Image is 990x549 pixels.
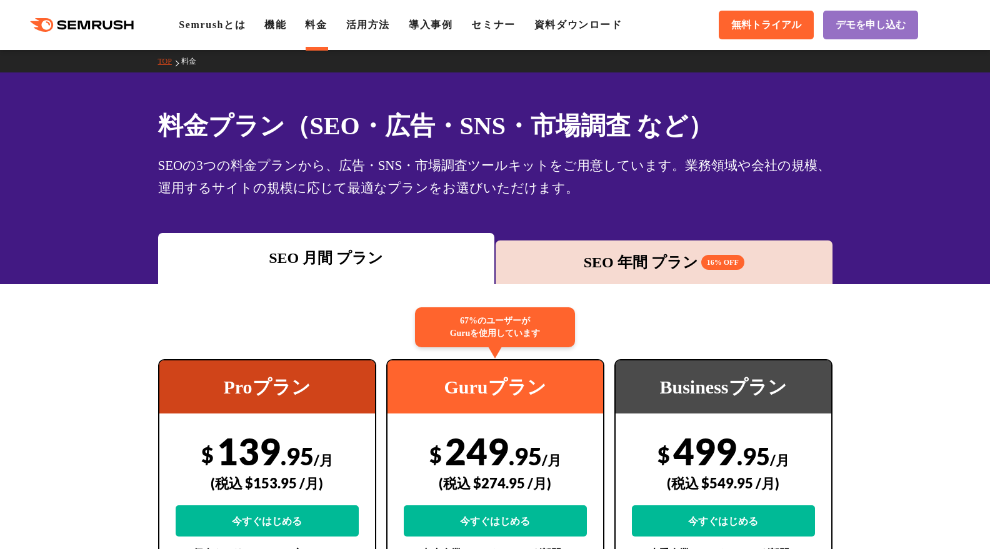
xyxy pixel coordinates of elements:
[404,429,587,537] div: 249
[632,461,815,505] div: (税込 $549.95 /月)
[471,19,515,30] a: セミナー
[616,360,831,413] div: Businessプラン
[387,360,603,413] div: Guruプラン
[158,154,832,199] div: SEOの3つの料金プランから、広告・SNS・市場調査ツールキットをご用意しています。業務領域や会社の規模、運用するサイトの規模に応じて最適なプランをお選びいただけます。
[264,19,286,30] a: 機能
[737,442,770,470] span: .95
[176,461,359,505] div: (税込 $153.95 /月)
[502,251,826,274] div: SEO 年間 プラン
[823,11,918,39] a: デモを申し込む
[534,19,622,30] a: 資料ダウンロード
[201,442,214,467] span: $
[314,452,333,468] span: /月
[542,452,561,468] span: /月
[731,19,801,32] span: 無料トライアル
[632,505,815,537] a: 今すぐはじめる
[509,442,542,470] span: .95
[281,442,314,470] span: .95
[305,19,327,30] a: 料金
[181,57,206,66] a: 料金
[429,442,442,467] span: $
[164,247,489,269] div: SEO 月間 プラン
[404,505,587,537] a: 今すぐはじめる
[158,57,181,66] a: TOP
[176,505,359,537] a: 今すぐはじめる
[701,255,744,270] span: 16% OFF
[632,429,815,537] div: 499
[346,19,390,30] a: 活用方法
[770,452,789,468] span: /月
[415,307,575,347] div: 67%のユーザーが Guruを使用しています
[404,461,587,505] div: (税込 $274.95 /月)
[179,19,246,30] a: Semrushとは
[159,360,375,413] div: Proプラン
[409,19,452,30] a: 導入事例
[657,442,670,467] span: $
[158,107,832,144] h1: 料金プラン（SEO・広告・SNS・市場調査 など）
[719,11,814,39] a: 無料トライアル
[836,19,906,32] span: デモを申し込む
[176,429,359,537] div: 139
